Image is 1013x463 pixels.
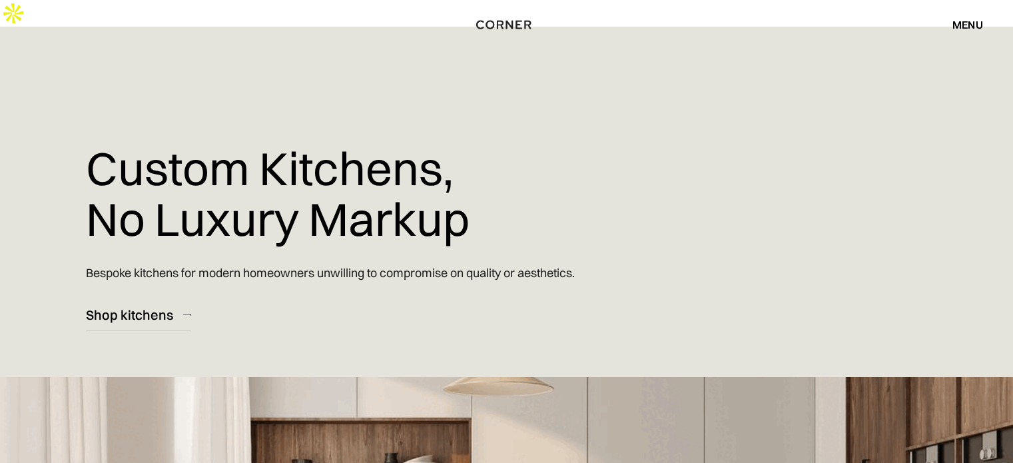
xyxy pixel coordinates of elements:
[86,298,191,331] a: Shop kitchens
[939,13,983,36] div: menu
[472,16,541,33] a: home
[86,133,470,254] h1: Custom Kitchens, No Luxury Markup
[86,254,575,292] p: Bespoke kitchens for modern homeowners unwilling to compromise on quality or aesthetics.
[952,19,983,30] div: menu
[86,306,173,324] div: Shop kitchens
